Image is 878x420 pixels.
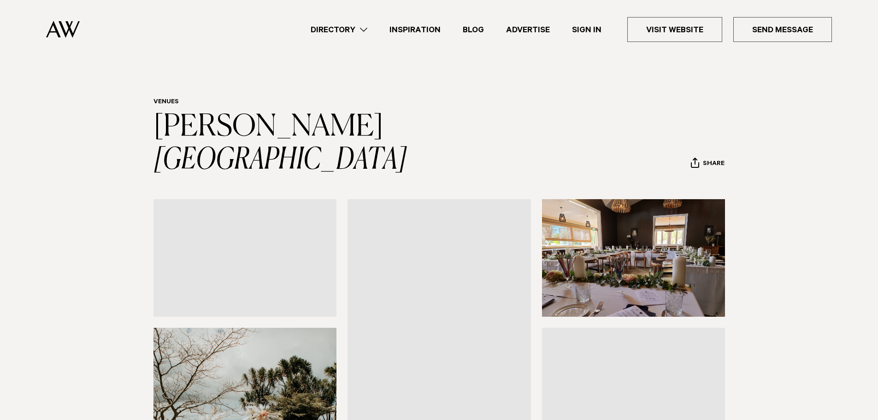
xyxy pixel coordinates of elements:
a: Inspiration [378,24,452,36]
a: Send Message [733,17,832,42]
a: Venues [153,99,179,106]
span: Share [703,160,725,169]
a: Advertise [495,24,561,36]
a: [PERSON_NAME][GEOGRAPHIC_DATA] [153,112,407,175]
a: Sign In [561,24,613,36]
button: Share [690,157,725,171]
a: Directory [300,24,378,36]
a: Visit Website [627,17,722,42]
a: Blog [452,24,495,36]
img: Auckland Weddings Logo [46,21,80,38]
